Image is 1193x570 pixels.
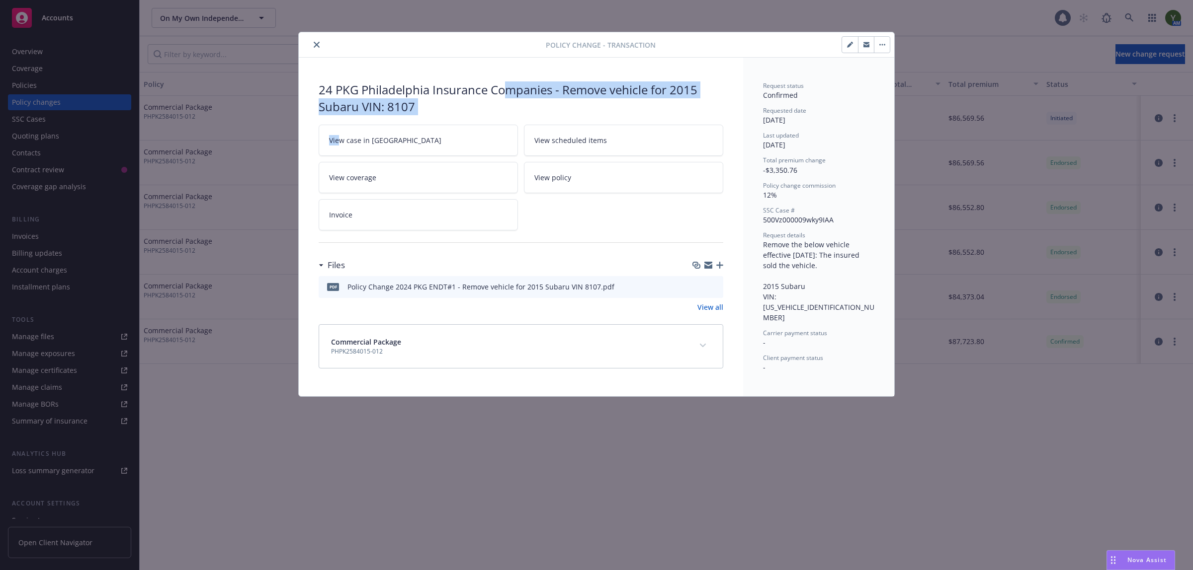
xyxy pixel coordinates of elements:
[319,81,723,115] div: 24 PKG Philadelphia Insurance Companies - Remove vehicle for 2015 Subaru VIN: 8107
[329,172,376,183] span: View coverage
[319,162,518,193] a: View coverage
[331,337,401,347] span: Commercial Package
[329,210,352,220] span: Invoice
[331,347,401,356] span: PHPK2584015-012
[763,362,766,372] span: -
[763,106,806,115] span: Requested date
[763,90,798,100] span: Confirmed
[524,125,723,156] a: View scheduled items
[763,354,823,362] span: Client payment status
[763,338,766,347] span: -
[763,240,874,322] span: Remove the below vehicle effective [DATE]: The insured sold the vehicle. 2015 Subaru VIN: [US_VEH...
[329,135,441,145] span: View case in [GEOGRAPHIC_DATA]
[763,140,785,149] span: [DATE]
[347,282,614,292] div: Policy Change 2024 PKG ENDT#1 - Remove vehicle for 2015 Subaru VIN 8107.pdf
[763,131,799,140] span: Last updated
[763,115,785,125] span: [DATE]
[534,135,607,145] span: View scheduled items
[1107,551,1119,570] div: Drag to move
[763,206,795,214] span: SSC Case #
[763,215,834,224] span: 500Vz000009wky9IAA
[524,162,723,193] a: View policy
[327,283,339,290] span: pdf
[1107,550,1175,570] button: Nova Assist
[710,282,719,292] button: preview file
[763,231,805,239] span: Request details
[311,39,323,51] button: close
[1127,556,1167,564] span: Nova Assist
[763,81,804,90] span: Request status
[328,259,345,272] h3: Files
[763,165,797,175] span: -$3,350.76
[763,181,836,190] span: Policy change commission
[763,156,826,164] span: Total premium change
[319,125,518,156] a: View case in [GEOGRAPHIC_DATA]
[763,190,777,200] span: 12%
[319,259,345,272] div: Files
[695,338,711,354] button: expand content
[534,172,571,183] span: View policy
[697,302,723,312] a: View all
[694,282,702,292] button: download file
[546,40,656,50] span: Policy change - Transaction
[319,199,518,230] a: Invoice
[763,329,827,337] span: Carrier payment status
[319,325,723,368] div: Commercial PackagePHPK2584015-012expand content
